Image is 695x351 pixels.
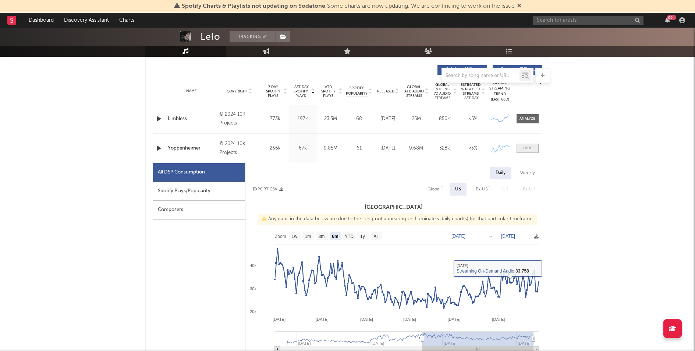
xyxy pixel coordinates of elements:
div: Composers [153,201,245,220]
div: 25M [404,115,429,123]
text: 1w [291,234,297,239]
span: Released [377,89,394,94]
span: Global Rolling 7D Audio Streams [432,83,453,100]
text: 1m [305,234,311,239]
span: ATD Spotify Plays [319,85,338,98]
div: Daily [490,167,511,179]
text: [DATE] [492,317,505,322]
div: <5% [461,145,485,152]
text: [DATE] [316,317,329,322]
text: 40k [250,263,256,268]
div: 68 [346,115,372,123]
div: Spotify Plays/Popularity [153,182,245,201]
div: Name [168,88,216,94]
text: All [373,234,378,239]
div: © 2024 10K Projects [219,140,259,157]
span: Features ( 35 ) [497,68,531,72]
text: [DATE] [403,317,416,322]
button: Originals(88) [437,65,487,75]
div: 9.85M [319,145,343,152]
text: 1y [360,234,365,239]
input: Search by song name or URL [442,73,520,79]
text: 20k [250,309,256,314]
button: Features(35) [493,65,542,75]
div: 61 [346,145,372,152]
div: 197k [291,115,315,123]
div: 328k [432,145,457,152]
div: 266k [263,145,287,152]
div: All DSP Consumption [158,168,205,177]
text: 3m [318,234,325,239]
text: [DATE] [447,317,460,322]
div: Ex-US [476,185,487,194]
span: Originals ( 88 ) [442,68,476,72]
text: [DATE] [501,234,515,239]
a: Yoppenheimer [168,145,216,152]
span: Spotify Charts & Playlists not updating on Sodatone [182,3,325,9]
div: 850k [432,115,457,123]
button: Export CSV [253,187,283,192]
text: Zoom [275,234,286,239]
a: Limbless [168,115,216,123]
input: Search for artists [533,16,643,25]
div: 773k [263,115,287,123]
div: Any gaps in the data below are due to the song not appearing on Luminate's daily chart(s) for tha... [258,214,537,225]
div: 67k [291,145,315,152]
span: Estimated % Playlist Streams Last Day [461,83,481,100]
span: Last Day Spotify Plays [291,85,311,98]
div: 23.3M [319,115,343,123]
div: [DATE] [376,145,400,152]
button: 99+ [665,17,670,23]
div: Weekly [515,167,540,179]
span: 7 Day Spotify Plays [263,85,283,98]
span: : Some charts are now updating. We are continuing to work on the issue [182,3,515,9]
div: US [455,185,461,194]
span: Dismiss [517,3,521,9]
text: [DATE] [360,317,373,322]
text: YTD [344,234,353,239]
span: Global ATD Audio Streams [404,85,424,98]
a: Dashboard [24,13,59,28]
text: 6m [332,234,338,239]
div: 9.68M [404,145,429,152]
div: 99 + [667,15,676,20]
div: © 2024 10K Projects [219,110,259,128]
text: [DATE] [273,317,286,322]
a: Charts [114,13,139,28]
text: → [489,234,493,239]
div: Lelo [201,31,220,42]
div: [DATE] [376,115,400,123]
button: Tracking [230,31,276,42]
span: Copyright [227,89,248,94]
div: All DSP Consumption [153,163,245,182]
a: Discovery Assistant [59,13,114,28]
div: Global Streaming Trend (Last 60D) [489,80,511,102]
div: Global [428,185,440,194]
text: 30k [250,287,256,291]
span: Spotify Popularity [346,85,368,96]
h3: [GEOGRAPHIC_DATA] [245,203,542,212]
text: [DATE] [451,234,465,239]
div: <5% [461,115,485,123]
